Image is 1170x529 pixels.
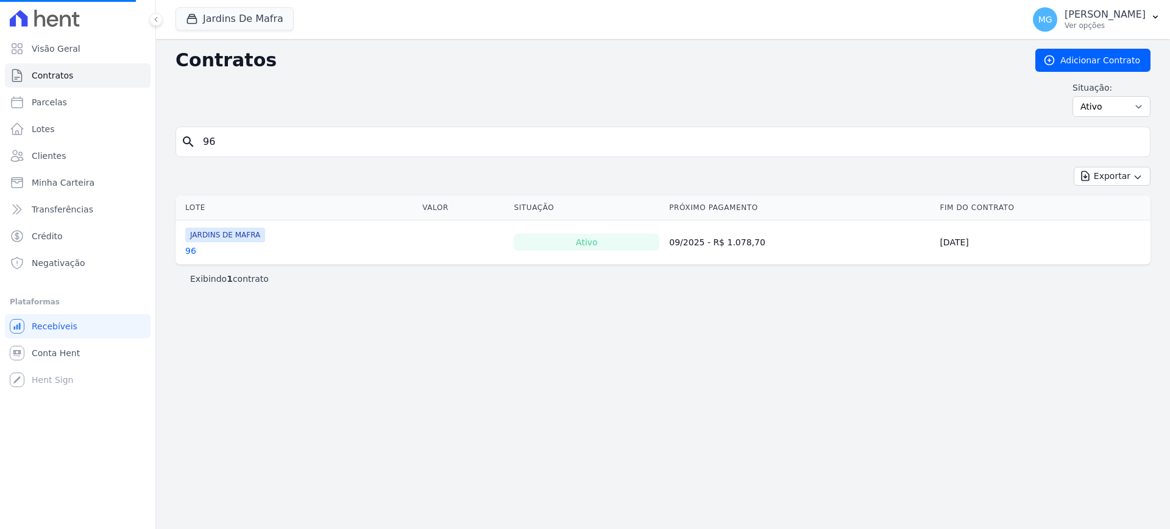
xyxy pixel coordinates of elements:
div: Ativo [514,234,659,251]
span: Visão Geral [32,43,80,55]
a: Recebíveis [5,314,151,338]
a: Conta Hent [5,341,151,365]
span: Negativação [32,257,85,269]
input: Buscar por nome do lote [196,130,1145,154]
th: Valor [417,195,509,220]
a: Lotes [5,117,151,141]
span: JARDINS DE MAFRA [185,228,265,242]
span: Recebíveis [32,320,77,332]
i: search [181,135,196,149]
div: Plataformas [10,295,146,309]
span: Transferências [32,203,93,215]
a: 96 [185,245,196,257]
h2: Contratos [175,49,1016,71]
span: Contratos [32,69,73,82]
span: Lotes [32,123,55,135]
b: 1 [227,274,233,284]
a: 09/2025 - R$ 1.078,70 [669,237,765,247]
span: Crédito [32,230,63,242]
span: Clientes [32,150,66,162]
span: Parcelas [32,96,67,108]
label: Situação: [1072,82,1150,94]
button: Exportar [1074,167,1150,186]
th: Fim do Contrato [935,195,1150,220]
p: Ver opções [1065,21,1146,30]
th: Próximo Pagamento [664,195,935,220]
td: [DATE] [935,220,1150,265]
a: Adicionar Contrato [1035,49,1150,72]
a: Negativação [5,251,151,275]
th: Lote [175,195,417,220]
a: Minha Carteira [5,170,151,195]
a: Clientes [5,144,151,168]
p: [PERSON_NAME] [1065,9,1146,21]
span: Minha Carteira [32,177,94,189]
a: Parcelas [5,90,151,114]
p: Exibindo contrato [190,273,269,285]
th: Situação [509,195,664,220]
button: MG [PERSON_NAME] Ver opções [1023,2,1170,37]
button: Jardins De Mafra [175,7,294,30]
span: Conta Hent [32,347,80,359]
a: Contratos [5,63,151,88]
a: Visão Geral [5,37,151,61]
a: Transferências [5,197,151,222]
a: Crédito [5,224,151,248]
span: MG [1038,15,1052,24]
